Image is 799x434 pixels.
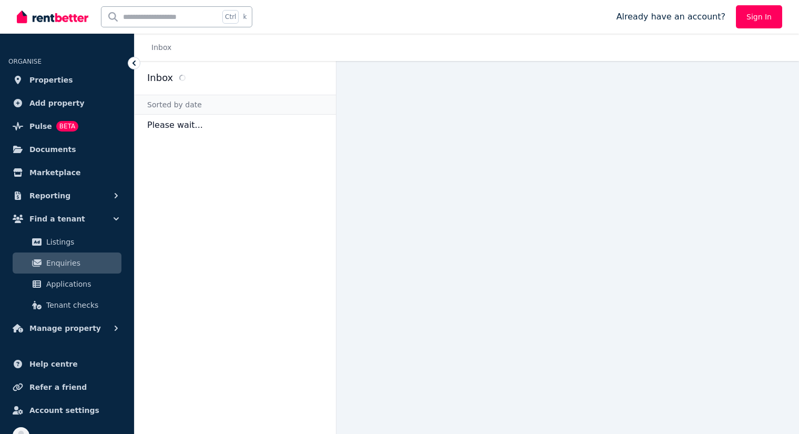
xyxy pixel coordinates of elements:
a: Account settings [8,400,126,421]
img: RentBetter [17,9,88,25]
span: k [243,13,247,21]
a: Enquiries [13,253,121,274]
a: Tenant checks [13,295,121,316]
button: Find a tenant [8,208,126,229]
span: Tenant checks [46,299,117,311]
a: Sign In [736,5,782,28]
span: Already have an account? [616,11,725,23]
span: Marketplace [29,166,80,179]
button: Reporting [8,185,126,206]
span: Pulse [29,120,52,133]
a: PulseBETA [8,116,126,137]
span: Enquiries [46,257,117,269]
p: Please wait... [135,115,336,136]
span: Listings [46,236,117,248]
span: ORGANISE [8,58,42,65]
span: Add property [29,97,85,109]
a: Marketplace [8,162,126,183]
div: Sorted by date [135,95,336,115]
span: Help centre [29,358,78,370]
span: BETA [56,121,78,132]
span: Applications [46,278,117,290]
span: Account settings [29,404,99,417]
span: Refer a friend [29,381,87,393]
span: Documents [29,143,76,156]
nav: Breadcrumb [135,34,184,61]
a: Inbox [151,43,171,52]
a: Add property [8,93,126,114]
a: Properties [8,69,126,90]
h2: Inbox [147,70,173,85]
span: Reporting [29,189,70,202]
a: Documents [8,139,126,160]
a: Applications [13,274,121,295]
a: Refer a friend [8,377,126,398]
a: Help centre [8,354,126,375]
span: Find a tenant [29,213,85,225]
span: Ctrl [222,10,239,24]
span: Properties [29,74,73,86]
button: Manage property [8,318,126,339]
a: Listings [13,231,121,253]
span: Manage property [29,322,101,335]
